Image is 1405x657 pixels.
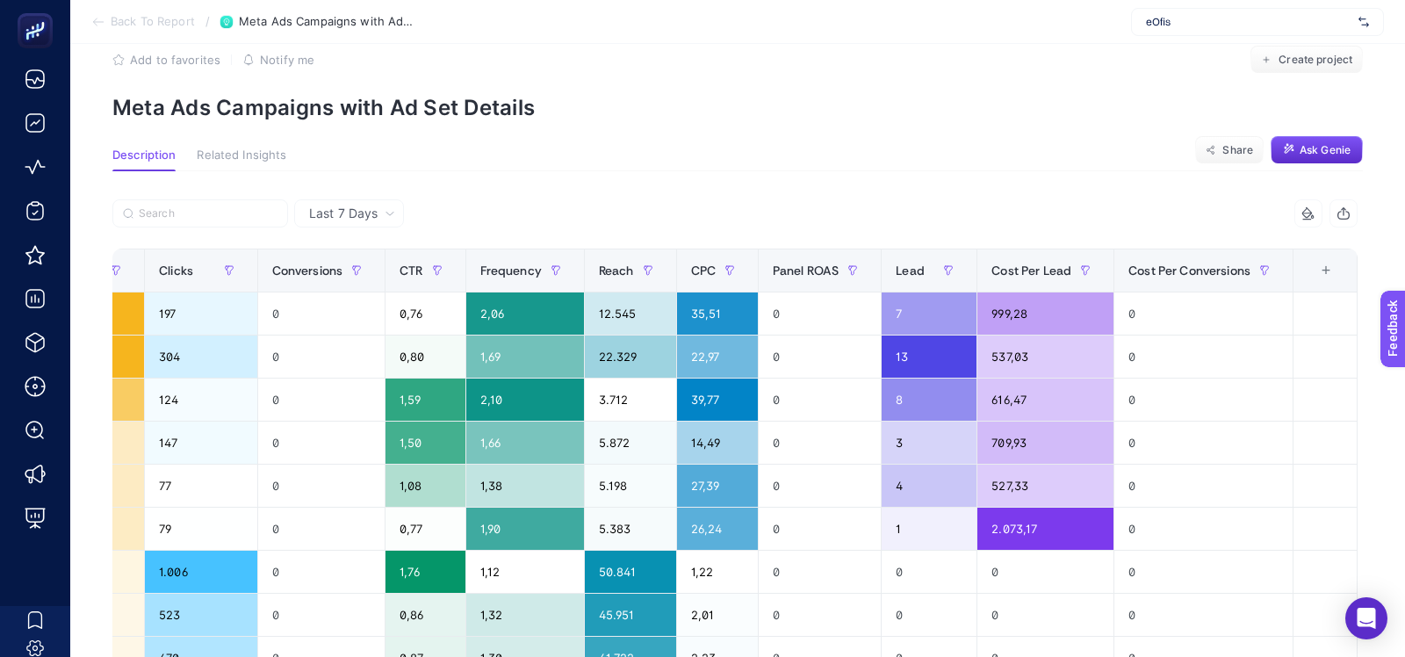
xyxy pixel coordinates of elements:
[466,379,584,421] div: 2,10
[585,551,676,593] div: 50.841
[677,292,758,335] div: 35,51
[145,292,256,335] div: 197
[242,53,314,67] button: Notify me
[1345,597,1387,639] div: Open Intercom Messenger
[309,205,378,222] span: Last 7 Days
[991,264,1071,278] span: Cost Per Lead
[466,508,584,550] div: 1,90
[145,594,256,636] div: 523
[205,14,210,28] span: /
[677,508,758,550] div: 26,24
[599,264,634,278] span: Reach
[691,264,716,278] span: CPC
[882,336,976,378] div: 13
[882,551,976,593] div: 0
[977,422,1113,464] div: 709,93
[882,379,976,421] div: 8
[759,379,881,421] div: 0
[1309,264,1343,278] div: +
[258,336,385,378] div: 0
[11,5,67,19] span: Feedback
[759,465,881,507] div: 0
[130,53,220,67] span: Add to favorites
[466,292,584,335] div: 2,06
[1114,594,1293,636] div: 0
[466,336,584,378] div: 1,69
[112,53,220,67] button: Add to favorites
[385,336,465,378] div: 0,80
[272,264,343,278] span: Conversions
[258,379,385,421] div: 0
[759,508,881,550] div: 0
[759,551,881,593] div: 0
[1195,136,1264,164] button: Share
[385,422,465,464] div: 1,50
[466,422,584,464] div: 1,66
[585,292,676,335] div: 12.545
[585,508,676,550] div: 5.383
[466,594,584,636] div: 1,32
[1128,264,1250,278] span: Cost Per Conversions
[112,148,176,162] span: Description
[258,594,385,636] div: 0
[197,148,286,162] span: Related Insights
[977,379,1113,421] div: 616,47
[1279,53,1352,67] span: Create project
[759,422,881,464] div: 0
[239,15,414,29] span: Meta Ads Campaigns with Ad Set Details
[585,594,676,636] div: 45.951
[385,465,465,507] div: 1,08
[977,465,1113,507] div: 527,33
[385,379,465,421] div: 1,59
[677,422,758,464] div: 14,49
[111,15,195,29] span: Back To Report
[145,465,256,507] div: 77
[258,292,385,335] div: 0
[882,292,976,335] div: 7
[258,422,385,464] div: 0
[145,336,256,378] div: 304
[1300,143,1351,157] span: Ask Genie
[759,336,881,378] div: 0
[258,551,385,593] div: 0
[1222,143,1253,157] span: Share
[385,551,465,593] div: 1,76
[260,53,314,67] span: Notify me
[977,292,1113,335] div: 999,28
[112,148,176,171] button: Description
[385,594,465,636] div: 0,86
[1146,15,1351,29] span: eOfis
[466,465,584,507] div: 1,38
[1114,508,1293,550] div: 0
[385,292,465,335] div: 0,76
[1114,465,1293,507] div: 0
[977,508,1113,550] div: 2.073,17
[1114,292,1293,335] div: 0
[585,379,676,421] div: 3.712
[1114,422,1293,464] div: 0
[145,551,256,593] div: 1.006
[1250,46,1363,74] button: Create project
[258,508,385,550] div: 0
[139,207,277,220] input: Search
[466,551,584,593] div: 1,12
[258,465,385,507] div: 0
[1358,13,1369,31] img: svg%3e
[677,465,758,507] div: 27,39
[145,422,256,464] div: 147
[977,594,1113,636] div: 0
[882,594,976,636] div: 0
[677,551,758,593] div: 1,22
[585,422,676,464] div: 5.872
[677,594,758,636] div: 2,01
[882,465,976,507] div: 4
[759,292,881,335] div: 0
[1271,136,1363,164] button: Ask Genie
[977,336,1113,378] div: 537,03
[1114,336,1293,378] div: 0
[385,508,465,550] div: 0,77
[480,264,542,278] span: Frequency
[159,264,193,278] span: Clicks
[677,336,758,378] div: 22,97
[882,508,976,550] div: 1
